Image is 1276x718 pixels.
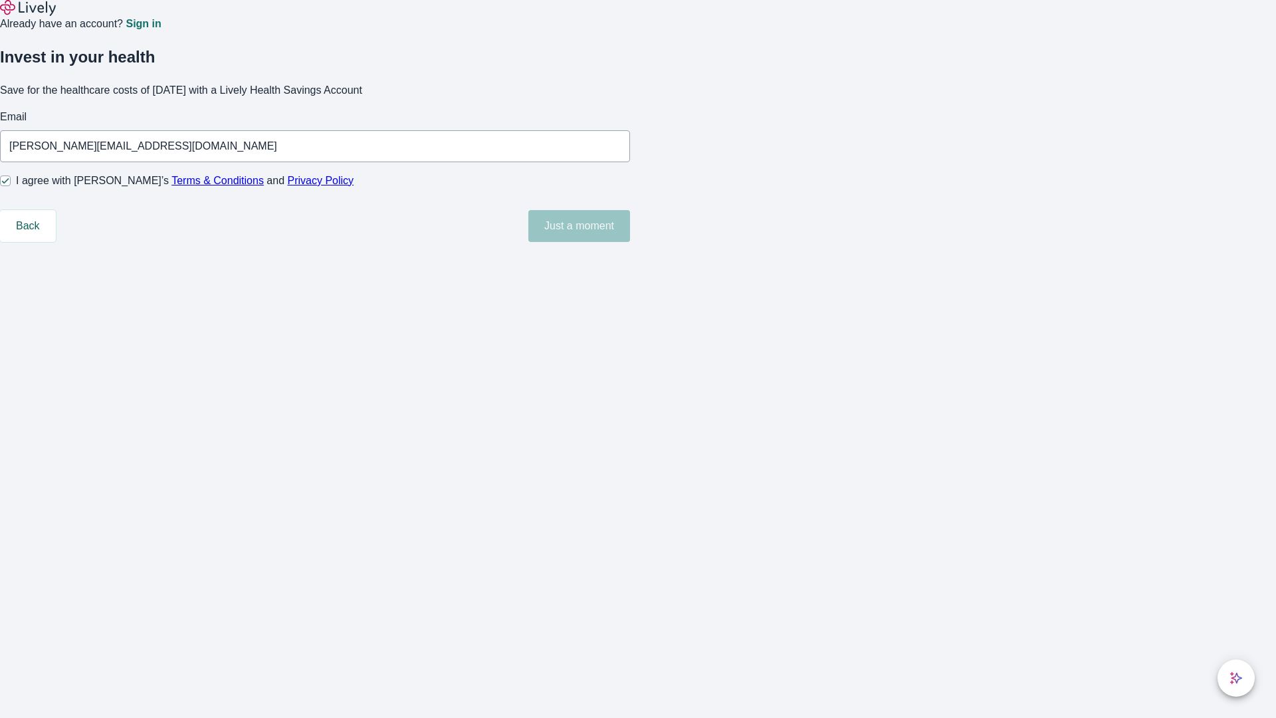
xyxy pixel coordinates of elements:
[16,173,354,189] span: I agree with [PERSON_NAME]’s and
[1218,659,1255,697] button: chat
[288,175,354,186] a: Privacy Policy
[126,19,161,29] a: Sign in
[171,175,264,186] a: Terms & Conditions
[1229,671,1243,685] svg: Lively AI Assistant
